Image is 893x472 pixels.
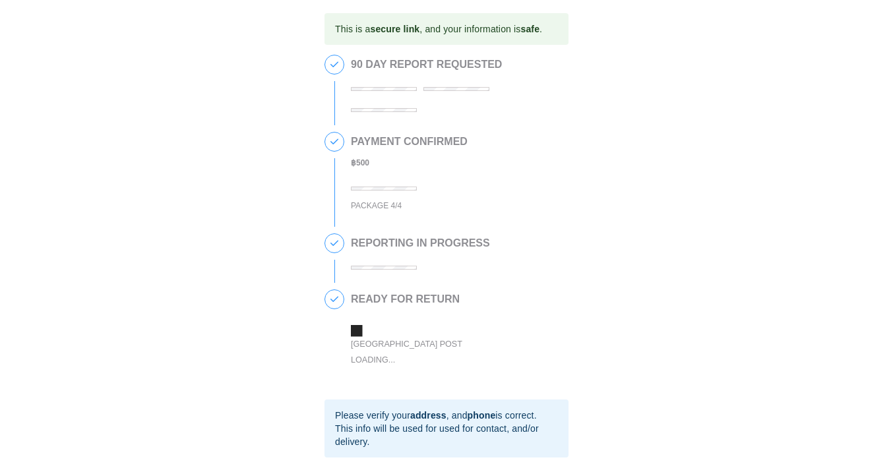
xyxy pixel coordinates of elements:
[325,55,344,74] span: 1
[325,290,344,309] span: 4
[335,409,558,422] div: Please verify your , and is correct.
[325,133,344,151] span: 2
[351,293,549,305] h2: READY FOR RETURN
[351,237,490,249] h2: REPORTING IN PROGRESS
[351,136,468,148] h2: PAYMENT CONFIRMED
[370,24,419,34] b: secure link
[325,234,344,252] span: 3
[335,422,558,448] div: This info will be used for used for contact, and/or delivery.
[410,410,446,421] b: address
[520,24,539,34] b: safe
[351,59,562,71] h2: 90 DAY REPORT REQUESTED
[468,410,496,421] b: phone
[351,337,489,368] div: [GEOGRAPHIC_DATA] Post Loading...
[351,198,468,214] div: PACKAGE 4/4
[335,17,542,41] div: This is a , and your information is .
[351,158,369,167] b: ฿ 500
